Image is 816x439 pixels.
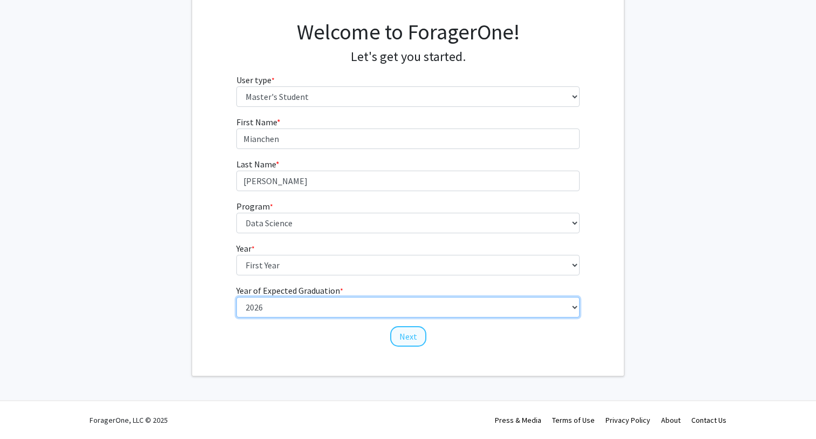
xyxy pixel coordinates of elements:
[236,284,343,297] label: Year of Expected Graduation
[552,415,595,425] a: Terms of Use
[691,415,726,425] a: Contact Us
[236,117,277,127] span: First Name
[236,159,276,170] span: Last Name
[236,49,580,65] h4: Let's get you started.
[236,73,275,86] label: User type
[236,19,580,45] h1: Welcome to ForagerOne!
[90,401,168,439] div: ForagerOne, LLC © 2025
[661,415,681,425] a: About
[495,415,541,425] a: Press & Media
[390,326,426,347] button: Next
[236,242,255,255] label: Year
[236,200,273,213] label: Program
[8,390,46,431] iframe: Chat
[606,415,650,425] a: Privacy Policy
